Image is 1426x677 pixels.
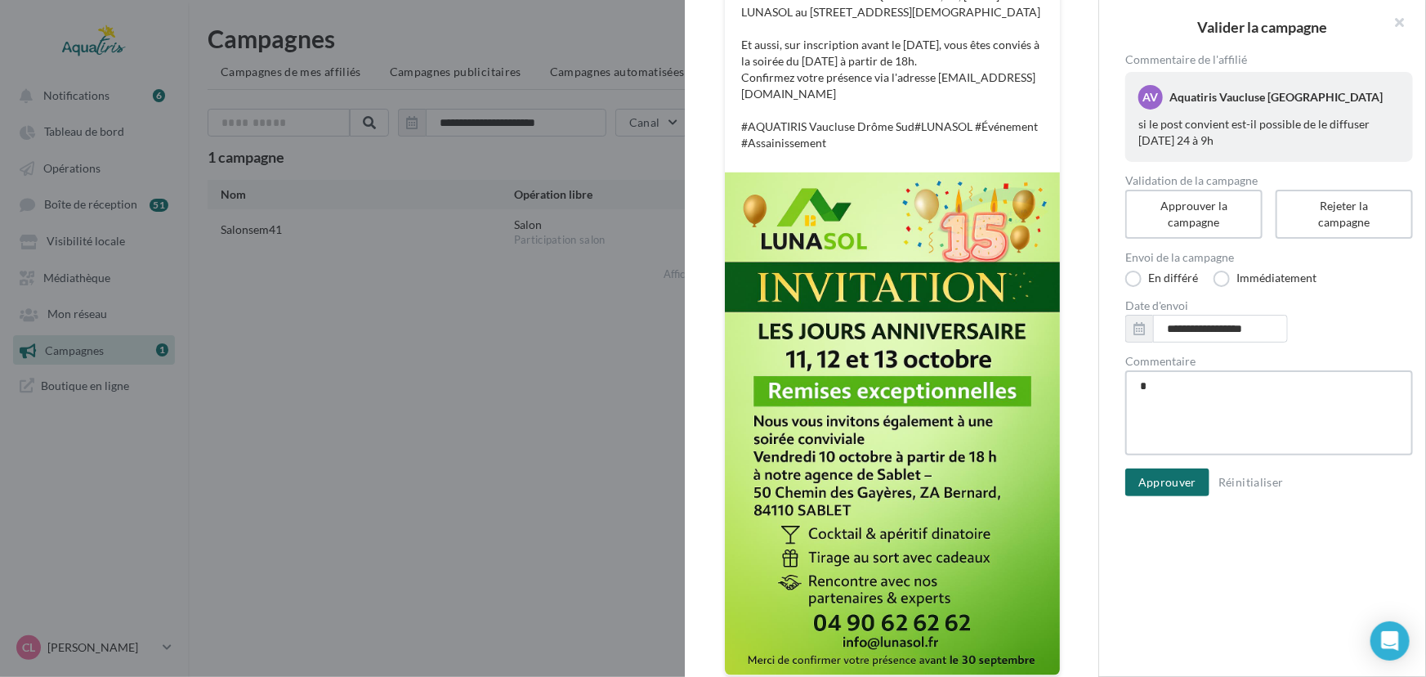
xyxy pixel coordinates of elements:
span: AV [1143,89,1159,105]
label: En différé [1125,271,1198,287]
span: Commentaire de l'affilié [1125,54,1413,65]
label: Validation de la campagne [1125,175,1413,186]
label: Immédiatement [1214,271,1316,287]
label: Commentaire [1125,356,1413,367]
span: Aquatiris Vaucluse [GEOGRAPHIC_DATA] [1169,90,1383,104]
label: Envoi de la campagne [1125,252,1413,263]
button: Réinitialiser [1212,473,1290,492]
div: Open Intercom Messenger [1370,621,1410,661]
div: Rejeter la campagne [1295,198,1393,231]
div: Approuver la campagne [1145,198,1243,231]
button: Approuver [1125,469,1209,496]
label: Date d'envoi [1125,300,1413,312]
h2: Valider la campagne [1125,20,1400,34]
div: si le post convient est-il possible de le diffuser [DATE] 24 à 9h [1138,116,1400,149]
